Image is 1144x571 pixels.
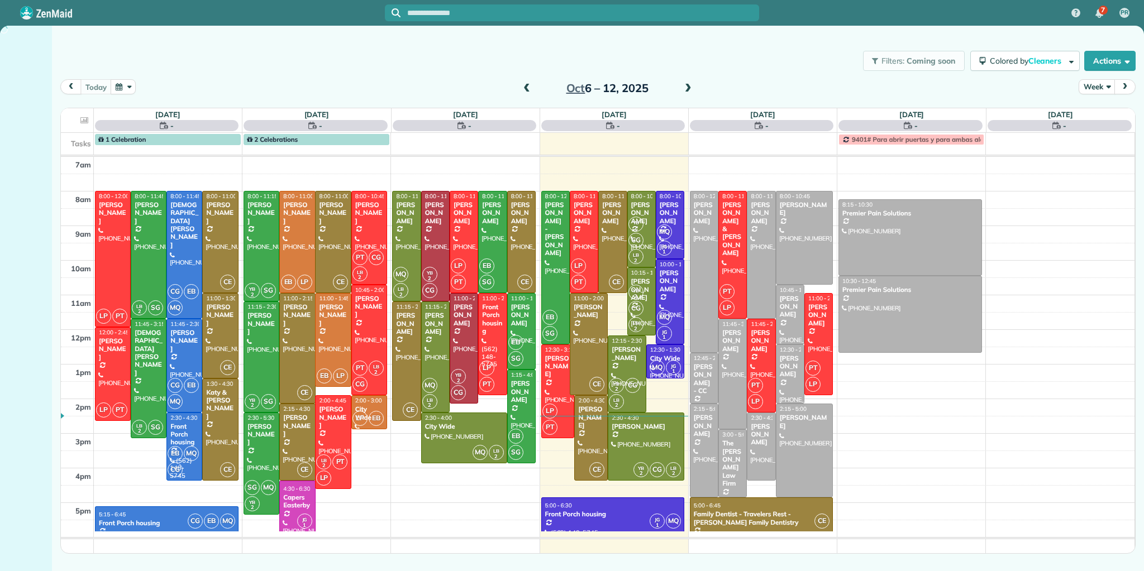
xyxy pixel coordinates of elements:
[722,431,749,438] span: 3:00 - 5:00
[168,300,183,315] span: MQ
[574,193,604,200] span: 8:00 - 11:00
[511,201,532,225] div: [PERSON_NAME]
[473,445,488,460] span: MQ
[134,329,163,377] div: [DEMOGRAPHIC_DATA][PERSON_NAME]
[511,371,538,378] span: 1:15 - 4:00
[650,520,664,531] small: 1
[394,290,408,300] small: 2
[748,378,763,393] span: PT
[780,193,810,200] span: 8:00 - 10:45
[249,286,255,292] span: YB
[99,329,129,336] span: 12:00 - 2:45
[112,402,127,418] span: PT
[369,367,383,378] small: 2
[357,269,363,275] span: LB
[352,250,368,265] span: PT
[780,405,807,412] span: 2:15 - 5:00
[304,110,330,119] a: [DATE]
[396,303,426,310] span: 11:15 - 2:45
[545,354,571,378] div: [PERSON_NAME]
[385,8,401,17] button: Focus search
[779,201,830,217] div: [PERSON_NAME]
[249,499,255,505] span: YB
[355,397,382,404] span: 2:00 - 3:00
[135,320,165,328] span: 11:45 - 3:15
[453,201,475,225] div: [PERSON_NAME]
[617,120,620,131] span: -
[814,514,830,529] span: CE
[542,310,557,325] span: EB
[425,303,455,310] span: 11:15 - 2:30
[1028,56,1064,66] span: Cleaners
[170,201,199,249] div: [DEMOGRAPHIC_DATA][PERSON_NAME]
[629,223,643,234] small: 2
[132,306,146,317] small: 2
[694,354,724,362] span: 12:45 - 2:15
[650,360,665,375] span: MQ
[321,457,327,463] span: LB
[628,233,643,248] span: CG
[693,510,830,526] div: Family Dentist - Travelers Rest - [PERSON_NAME] Family Dentistry
[112,309,127,324] span: PT
[184,284,199,299] span: EB
[247,201,276,225] div: [PERSON_NAME]
[427,397,433,403] span: LB
[206,380,233,387] span: 1:30 - 4:30
[650,462,665,477] span: CG
[96,309,111,324] span: LP
[633,252,639,258] span: LB
[170,423,199,447] div: Front Porch housing
[602,201,623,225] div: [PERSON_NAME]
[317,460,331,471] small: 2
[355,201,384,225] div: [PERSON_NAME]
[722,320,752,328] span: 11:45 - 3:00
[719,284,735,299] span: PT
[578,405,604,429] div: [PERSON_NAME]
[220,275,235,290] span: CE
[422,283,437,298] span: CG
[1121,8,1128,17] span: PR
[638,465,644,471] span: YB
[545,510,681,518] div: Front Porch housing
[168,284,183,299] span: CG
[451,385,466,400] span: CG
[297,275,312,290] span: LP
[261,394,276,409] span: SG
[508,429,523,444] span: EB
[245,400,259,411] small: 2
[283,193,313,200] span: 8:00 - 11:00
[545,502,572,509] span: 5:00 - 6:30
[206,303,235,327] div: [PERSON_NAME]
[662,243,667,249] span: JG
[508,335,523,350] span: EB
[629,324,643,334] small: 2
[425,423,504,430] div: City Wide
[1084,51,1136,71] button: Actions
[318,303,347,327] div: [PERSON_NAME]
[634,468,648,479] small: 2
[425,193,455,200] span: 8:00 - 11:15
[629,256,643,266] small: 2
[261,480,276,495] span: MQ
[482,193,512,200] span: 8:00 - 11:00
[566,81,585,95] span: Oct
[479,275,494,290] span: SG
[333,275,348,290] span: CE
[318,201,347,225] div: [PERSON_NAME]
[517,275,532,290] span: CE
[842,286,979,294] div: Premier Pain Solutions
[204,514,219,529] span: EB
[427,270,433,276] span: YB
[659,269,681,293] div: [PERSON_NAME]
[805,361,821,376] span: PT
[333,368,348,383] span: LP
[914,120,918,131] span: -
[609,400,623,411] small: 2
[751,414,778,421] span: 2:30 - 4:30
[247,414,274,421] span: 2:30 - 5:30
[990,56,1065,66] span: Colored by
[369,411,384,426] span: EB
[542,420,557,435] span: PT
[168,462,183,477] span: CG
[612,337,642,344] span: 12:15 - 2:30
